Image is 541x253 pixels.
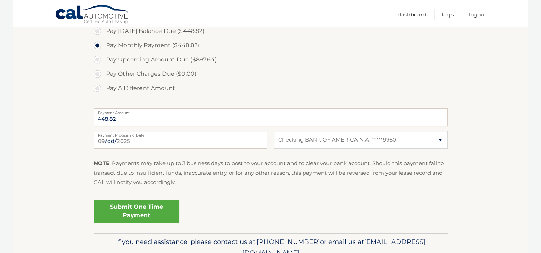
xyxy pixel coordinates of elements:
[94,67,448,81] label: Pay Other Charges Due ($0.00)
[398,9,426,20] a: Dashboard
[94,131,267,137] label: Payment Processing Date
[94,108,448,126] input: Payment Amount
[94,81,448,95] label: Pay A Different Amount
[94,38,448,53] label: Pay Monthly Payment ($448.82)
[94,160,109,167] strong: NOTE
[94,200,179,223] a: Submit One Time Payment
[469,9,486,20] a: Logout
[55,5,130,25] a: Cal Automotive
[94,24,448,38] label: Pay [DATE] Balance Due ($448.82)
[94,53,448,67] label: Pay Upcoming Amount Due ($897.64)
[94,108,448,114] label: Payment Amount
[257,238,320,246] span: [PHONE_NUMBER]
[94,131,267,149] input: Payment Date
[94,159,448,187] p: : Payments may take up to 3 business days to post to your account and to clear your bank account....
[442,9,454,20] a: FAQ's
